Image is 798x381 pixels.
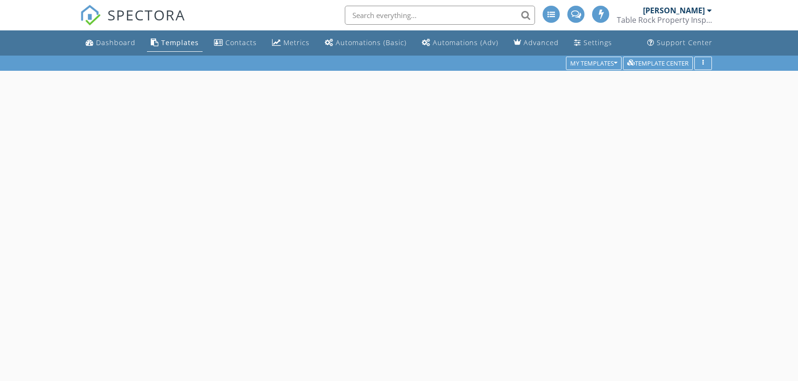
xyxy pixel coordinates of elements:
[623,58,693,67] a: Template Center
[321,34,410,52] a: Automations (Basic)
[657,38,712,47] div: Support Center
[524,38,559,47] div: Advanced
[283,38,310,47] div: Metrics
[225,38,257,47] div: Contacts
[268,34,313,52] a: Metrics
[643,6,705,15] div: [PERSON_NAME]
[107,5,185,25] span: SPECTORA
[584,38,612,47] div: Settings
[80,5,101,26] img: The Best Home Inspection Software - Spectora
[566,57,622,70] button: My Templates
[336,38,407,47] div: Automations (Basic)
[96,38,136,47] div: Dashboard
[418,34,502,52] a: Automations (Advanced)
[161,38,199,47] div: Templates
[147,34,203,52] a: Templates
[345,6,535,25] input: Search everything...
[617,15,712,25] div: Table Rock Property Inspections PLLC
[80,13,185,33] a: SPECTORA
[570,34,616,52] a: Settings
[82,34,139,52] a: Dashboard
[643,34,716,52] a: Support Center
[623,57,693,70] button: Template Center
[210,34,261,52] a: Contacts
[570,60,617,67] div: My Templates
[510,34,563,52] a: Advanced
[433,38,498,47] div: Automations (Adv)
[627,60,689,67] div: Template Center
